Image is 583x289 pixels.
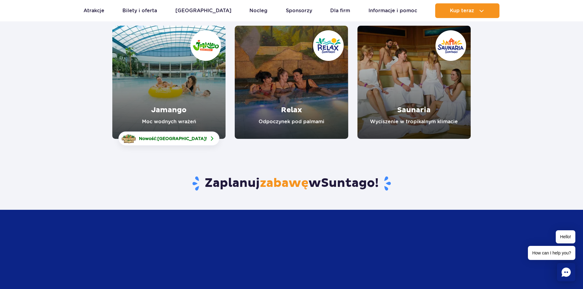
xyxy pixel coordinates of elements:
a: Dla firm [330,3,350,18]
span: zabawę [260,176,308,191]
a: Informacje i pomoc [368,3,417,18]
span: How can I help you? [528,246,575,260]
span: [GEOGRAPHIC_DATA] [157,136,206,141]
span: Nowość: ! [139,135,207,142]
span: Hello! [556,230,575,243]
span: Suntago [321,176,375,191]
h3: Zaplanuj w ! [112,176,471,191]
a: Nocleg [249,3,267,18]
a: Jamango [112,26,226,139]
a: [GEOGRAPHIC_DATA] [175,3,231,18]
span: Kup teraz [450,8,474,13]
a: Atrakcje [84,3,104,18]
a: Sponsorzy [286,3,312,18]
a: Relax [235,26,348,139]
button: Kup teraz [435,3,499,18]
a: Bilety i oferta [122,3,157,18]
a: Saunaria [357,26,471,139]
div: Chat [557,263,575,281]
a: Nowość:[GEOGRAPHIC_DATA]! [118,132,219,146]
